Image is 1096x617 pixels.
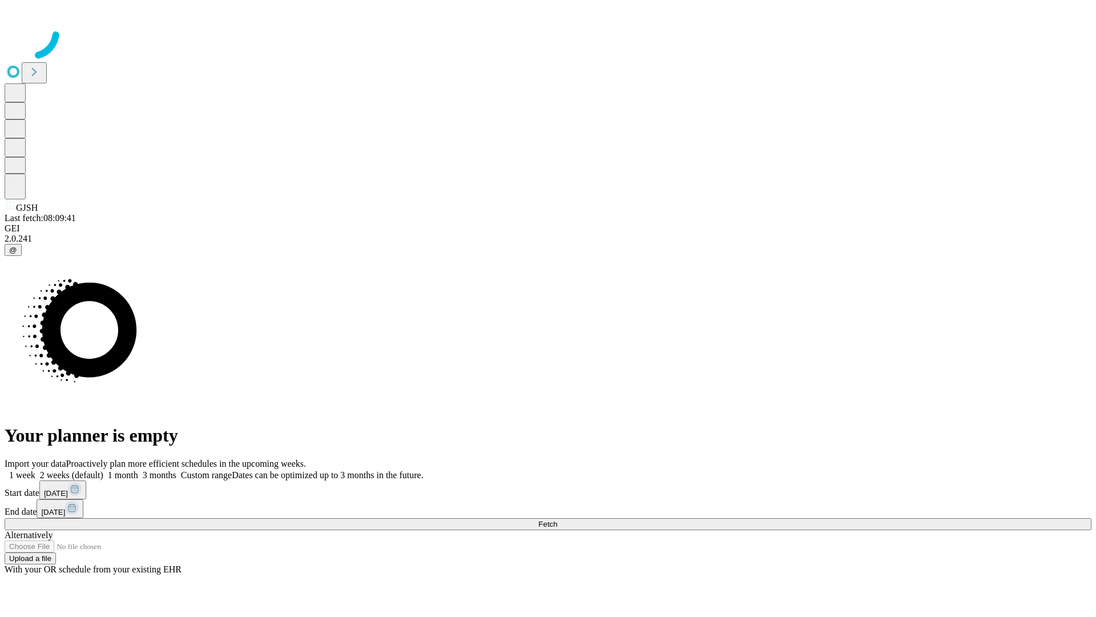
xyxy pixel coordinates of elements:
[5,234,1091,244] div: 2.0.241
[5,518,1091,530] button: Fetch
[37,499,83,518] button: [DATE]
[5,530,53,540] span: Alternatively
[9,246,17,254] span: @
[9,470,35,480] span: 1 week
[5,499,1091,518] div: End date
[44,489,68,498] span: [DATE]
[232,470,423,480] span: Dates can be optimized up to 3 months in the future.
[5,480,1091,499] div: Start date
[5,213,76,223] span: Last fetch: 08:09:41
[41,508,65,516] span: [DATE]
[143,470,176,480] span: 3 months
[5,425,1091,446] h1: Your planner is empty
[5,244,22,256] button: @
[538,520,557,528] span: Fetch
[5,564,182,574] span: With your OR schedule from your existing EHR
[108,470,138,480] span: 1 month
[5,223,1091,234] div: GEI
[181,470,232,480] span: Custom range
[66,459,306,468] span: Proactively plan more efficient schedules in the upcoming weeks.
[40,470,103,480] span: 2 weeks (default)
[5,459,66,468] span: Import your data
[16,203,38,213] span: GJSH
[5,552,56,564] button: Upload a file
[39,480,86,499] button: [DATE]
